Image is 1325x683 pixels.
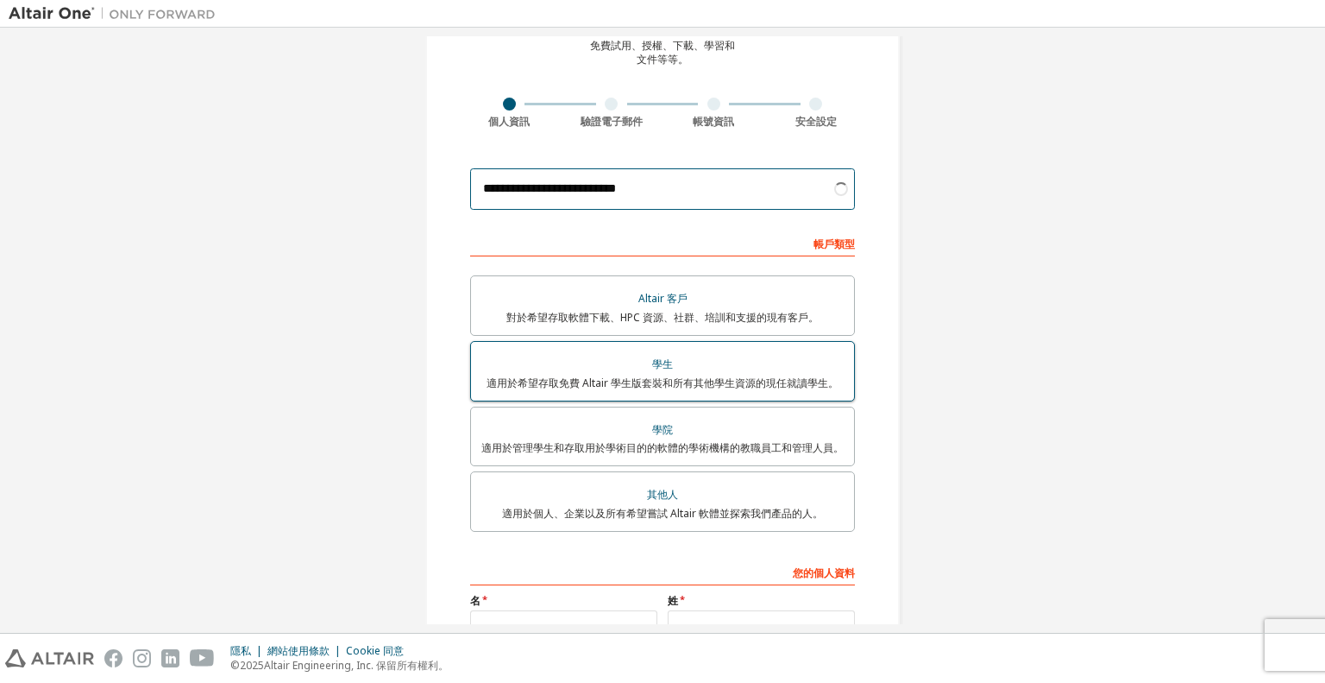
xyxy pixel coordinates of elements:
[590,38,735,53] font: 免費試用、授權、下載、學習和
[668,593,678,608] font: 姓
[346,643,404,658] font: Cookie 同意
[813,237,855,251] font: 帳戶類型
[133,649,151,667] img: instagram.svg
[488,114,530,129] font: 個人資訊
[190,649,215,667] img: youtube.svg
[638,291,688,306] font: Altair 客戶
[647,487,678,502] font: 其他人
[487,376,838,390] font: 適用於希望存取免費 Altair 學生版套裝和所有其他學生資源的現任就讀學生。
[230,658,240,673] font: ©
[267,643,330,658] font: 網站使用條款
[470,593,480,608] font: 名
[693,114,734,129] font: 帳號資訊
[652,422,673,437] font: 學院
[652,357,673,371] font: 學生
[506,310,819,325] font: 對於希望存取軟體下載、HPC 資源、社群、培訓和支援的現有客戶。
[9,5,224,22] img: 牽牛星一號
[637,52,688,66] font: 文件等等。
[104,649,122,667] img: facebook.svg
[481,440,844,455] font: 適用於管理學生和存取用於學術目的的軟體的學術機構的教職員工和管理人員。
[240,658,264,673] font: 2025
[5,649,94,667] img: altair_logo.svg
[230,643,251,658] font: 隱私
[795,114,837,129] font: 安全設定
[264,658,449,673] font: Altair Engineering, Inc. 保留所有權利。
[161,649,179,667] img: linkedin.svg
[502,506,823,521] font: 適用於個人、企業以及所有希望嘗試 Altair 軟體並探索我們產品的人。
[793,566,855,580] font: 您的個人資料
[581,114,643,129] font: 驗證電子郵件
